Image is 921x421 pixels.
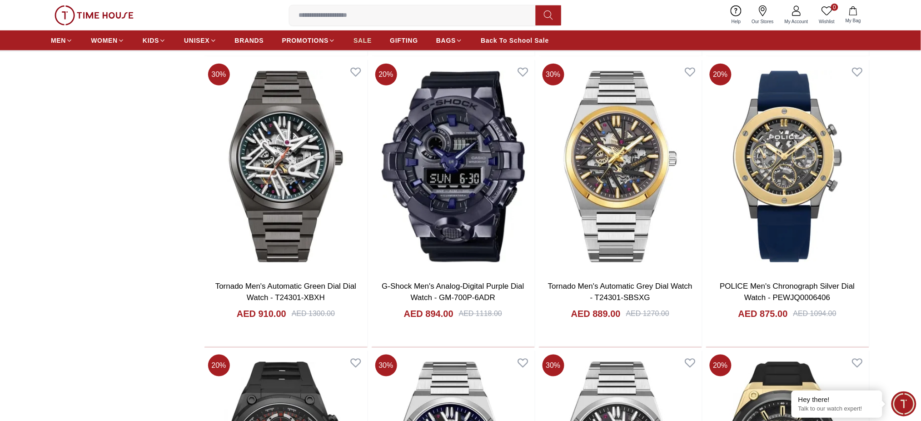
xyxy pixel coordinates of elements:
[814,4,840,27] a: 0Wishlist
[748,18,777,25] span: Our Stores
[726,4,747,27] a: Help
[706,60,869,273] img: POLICE Men's Chronograph Silver Dial Watch - PEWJQ0006406
[891,391,916,416] div: Chat Widget
[353,32,372,49] a: SALE
[282,36,329,45] span: PROMOTIONS
[390,32,418,49] a: GIFTING
[842,17,865,24] span: My Bag
[481,32,549,49] a: Back To School Sale
[372,60,535,273] img: G-Shock Men's Analog-Digital Purple Dial Watch - GM-700P-6ADR
[738,307,788,320] h4: AED 875.00
[816,18,838,25] span: Wishlist
[143,32,166,49] a: KIDS
[235,36,264,45] span: BRANDS
[626,308,669,319] div: AED 1270.00
[184,36,209,45] span: UNISEX
[710,355,732,376] span: 20 %
[793,308,836,319] div: AED 1094.00
[208,355,230,376] span: 20 %
[747,4,779,27] a: Our Stores
[840,5,866,26] button: My Bag
[208,64,230,85] span: 30 %
[143,36,159,45] span: KIDS
[539,60,702,273] img: Tornado Men's Automatic Grey Dial Watch - T24301-SBSXG
[237,307,286,320] h4: AED 910.00
[382,282,524,302] a: G-Shock Men's Analog-Digital Purple Dial Watch - GM-700P-6ADR
[55,5,134,25] img: ...
[91,36,118,45] span: WOMEN
[548,282,692,302] a: Tornado Men's Automatic Grey Dial Watch - T24301-SBSXG
[798,405,876,413] p: Talk to our watch expert!
[781,18,812,25] span: My Account
[436,36,456,45] span: BAGS
[282,32,336,49] a: PROMOTIONS
[235,32,264,49] a: BRANDS
[204,60,368,273] img: Tornado Men's Automatic Green Dial Dial Watch - T24301-XBXH
[375,355,397,376] span: 30 %
[459,308,502,319] div: AED 1118.00
[720,282,855,302] a: POLICE Men's Chronograph Silver Dial Watch - PEWJQ0006406
[798,395,876,404] div: Hey there!
[375,64,397,85] span: 20 %
[292,308,335,319] div: AED 1300.00
[543,64,564,85] span: 30 %
[404,307,453,320] h4: AED 894.00
[51,32,73,49] a: MEN
[436,32,463,49] a: BAGS
[571,307,621,320] h4: AED 889.00
[481,36,549,45] span: Back To School Sale
[91,32,124,49] a: WOMEN
[390,36,418,45] span: GIFTING
[215,282,356,302] a: Tornado Men's Automatic Green Dial Dial Watch - T24301-XBXH
[353,36,372,45] span: SALE
[710,64,732,85] span: 20 %
[728,18,745,25] span: Help
[543,355,564,376] span: 30 %
[51,36,66,45] span: MEN
[184,32,216,49] a: UNISEX
[831,4,838,11] span: 0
